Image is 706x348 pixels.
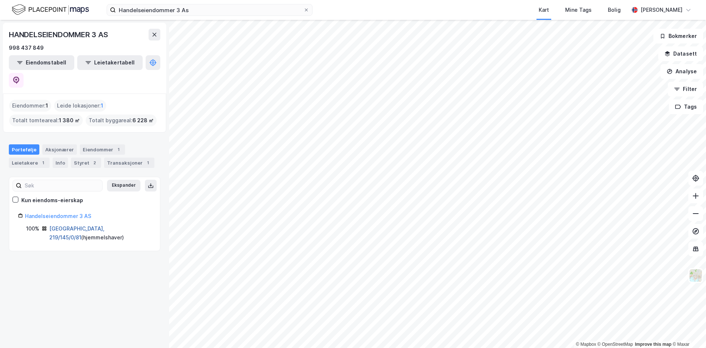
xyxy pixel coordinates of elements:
div: Transaksjoner [104,158,154,168]
span: 1 [101,101,103,110]
button: Eiendomstabell [9,55,74,70]
div: 1 [39,159,47,166]
div: Kun eiendoms-eierskap [21,196,83,205]
div: 1 [115,146,122,153]
a: Handelseiendommer 3 AS [25,213,91,219]
button: Bokmerker [653,29,703,43]
div: 1 [144,159,151,166]
div: [PERSON_NAME] [641,6,682,14]
div: 100% [26,224,39,233]
div: Eiendommer [80,144,125,155]
a: Improve this map [635,342,671,347]
button: Leietakertabell [77,55,143,70]
input: Søk på adresse, matrikkel, gårdeiere, leietakere eller personer [116,4,303,15]
button: Analyse [660,64,703,79]
img: Z [689,268,703,282]
div: Bolig [608,6,621,14]
a: [GEOGRAPHIC_DATA], 219/145/0/81 [49,225,104,240]
div: Kontrollprogram for chat [669,313,706,348]
span: 1 [46,101,48,110]
div: Aksjonærer [42,144,77,155]
div: ( hjemmelshaver ) [49,224,151,242]
div: Styret [71,158,101,168]
div: Mine Tags [565,6,592,14]
input: Søk [22,180,102,191]
div: 998 437 849 [9,43,44,52]
div: Eiendommer : [9,100,51,112]
button: Filter [668,82,703,96]
div: Leietakere [9,158,50,168]
div: Info [53,158,68,168]
button: Tags [669,99,703,114]
div: Kart [539,6,549,14]
div: 2 [91,159,98,166]
a: Mapbox [576,342,596,347]
div: Totalt byggareal : [86,115,157,126]
span: 6 228 ㎡ [132,116,154,125]
div: Leide lokasjoner : [54,100,106,112]
div: Totalt tomteareal : [9,115,83,126]
div: HANDELSEIENDOMMER 3 AS [9,29,110,41]
span: 1 380 ㎡ [59,116,80,125]
div: Portefølje [9,144,39,155]
a: OpenStreetMap [598,342,633,347]
img: logo.f888ab2527a4732fd821a326f86c7f29.svg [12,3,89,16]
button: Ekspander [107,180,140,191]
iframe: Chat Widget [669,313,706,348]
button: Datasett [658,46,703,61]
